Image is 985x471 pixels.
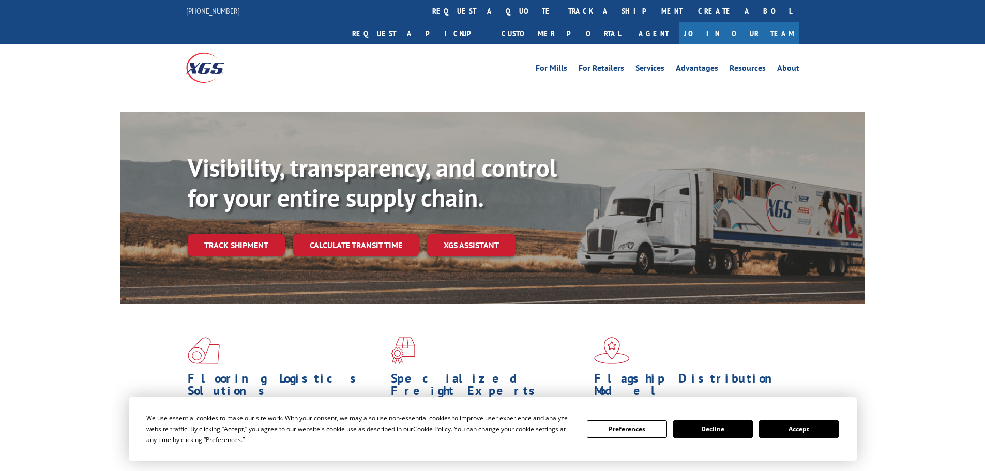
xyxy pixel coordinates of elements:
[628,22,679,44] a: Agent
[679,22,799,44] a: Join Our Team
[344,22,494,44] a: Request a pickup
[427,234,516,256] a: XGS ASSISTANT
[188,151,557,214] b: Visibility, transparency, and control for your entire supply chain.
[673,420,753,438] button: Decline
[188,372,383,402] h1: Flooring Logistics Solutions
[676,64,718,75] a: Advantages
[391,372,586,402] h1: Specialized Freight Experts
[188,234,285,256] a: Track shipment
[594,337,630,364] img: xgs-icon-flagship-distribution-model-red
[206,435,241,444] span: Preferences
[730,64,766,75] a: Resources
[186,6,240,16] a: [PHONE_NUMBER]
[391,337,415,364] img: xgs-icon-focused-on-flooring-red
[635,64,664,75] a: Services
[293,234,419,256] a: Calculate transit time
[188,337,220,364] img: xgs-icon-total-supply-chain-intelligence-red
[587,420,666,438] button: Preferences
[759,420,839,438] button: Accept
[129,397,857,461] div: Cookie Consent Prompt
[494,22,628,44] a: Customer Portal
[536,64,567,75] a: For Mills
[413,424,451,433] span: Cookie Policy
[146,413,574,445] div: We use essential cookies to make our site work. With your consent, we may also use non-essential ...
[579,64,624,75] a: For Retailers
[594,372,790,402] h1: Flagship Distribution Model
[777,64,799,75] a: About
